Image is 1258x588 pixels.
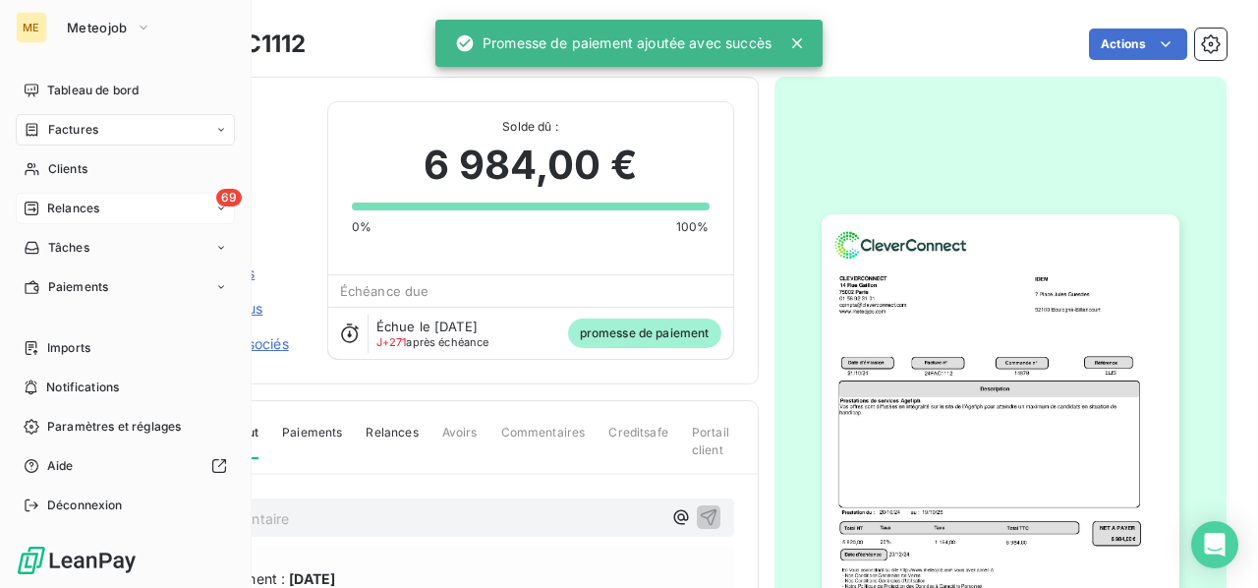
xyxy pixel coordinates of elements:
[1089,29,1187,60] button: Actions
[352,218,372,236] span: 0%
[501,424,586,457] span: Commentaires
[46,379,119,396] span: Notifications
[1191,521,1238,568] div: Open Intercom Messenger
[47,457,74,475] span: Aide
[48,278,108,296] span: Paiements
[568,319,721,348] span: promesse de paiement
[16,545,138,576] img: Logo LeanPay
[366,424,418,457] span: Relances
[442,424,478,457] span: Avoirs
[352,118,710,136] span: Solde dû :
[48,160,87,178] span: Clients
[455,26,772,61] div: Promesse de paiement ajoutée avec succès
[216,189,242,206] span: 69
[48,239,89,257] span: Tâches
[16,12,47,43] div: ME
[608,424,668,457] span: Creditsafe
[48,121,98,139] span: Factures
[340,283,429,299] span: Échéance due
[376,319,478,334] span: Échue le [DATE]
[47,200,99,217] span: Relances
[47,339,90,357] span: Imports
[47,418,181,436] span: Paramètres et réglages
[376,336,489,348] span: après échéance
[282,424,342,457] span: Paiements
[67,20,128,35] span: Meteojob
[47,497,123,514] span: Déconnexion
[47,82,139,99] span: Tableau de bord
[692,424,734,475] span: Portail client
[424,136,637,195] span: 6 984,00 €
[16,450,235,482] a: Aide
[676,218,710,236] span: 100%
[376,335,407,349] span: J+271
